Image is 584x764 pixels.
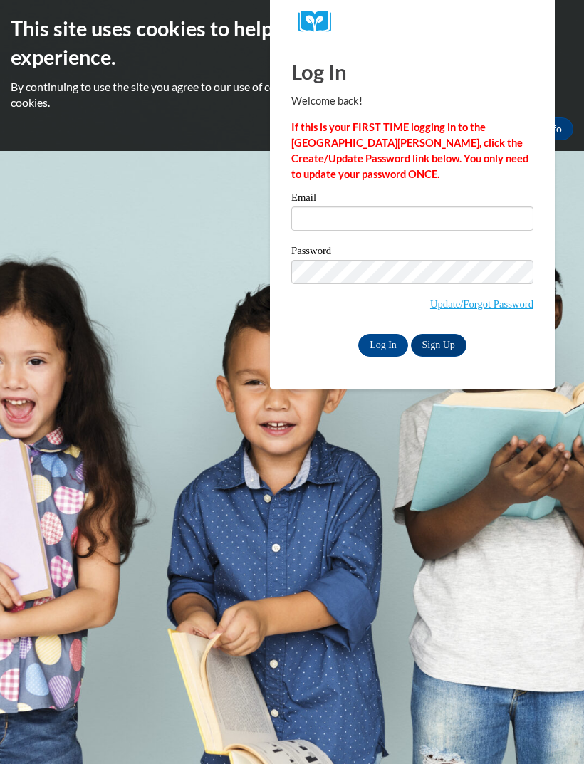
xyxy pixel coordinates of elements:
[291,121,528,180] strong: If this is your FIRST TIME logging in to the [GEOGRAPHIC_DATA][PERSON_NAME], click the Create/Upd...
[11,79,573,110] p: By continuing to use the site you agree to our use of cookies. Use the ‘More info’ button to read...
[298,11,341,33] img: Logo brand
[298,11,526,33] a: COX Campus
[291,192,533,206] label: Email
[291,246,533,260] label: Password
[11,14,573,72] h2: This site uses cookies to help improve your learning experience.
[411,334,466,357] a: Sign Up
[358,334,408,357] input: Log In
[430,298,533,310] a: Update/Forgot Password
[291,93,533,109] p: Welcome back!
[291,57,533,86] h1: Log In
[527,707,573,753] iframe: Button to launch messaging window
